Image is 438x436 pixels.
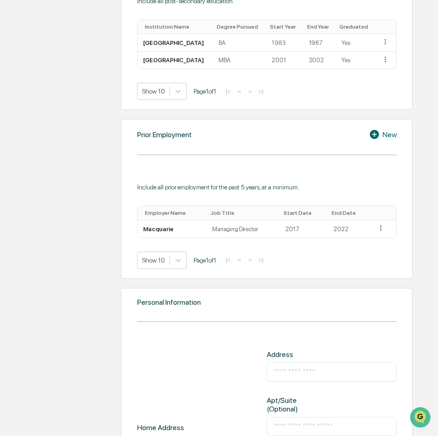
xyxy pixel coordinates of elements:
button: >| [256,88,266,95]
a: 🔎Data Lookup [5,128,61,144]
a: 🗄️Attestations [62,111,116,127]
div: 🗄️ [66,115,73,123]
button: |< [223,256,234,264]
button: Start new chat [154,72,165,83]
iframe: Open customer support [409,406,433,431]
div: Prior Employment [137,130,192,139]
button: > [245,256,254,264]
button: < [235,88,244,95]
div: Toggle SortBy [210,210,276,216]
td: MBA [213,52,266,69]
span: Page 1 of 1 [194,257,216,264]
a: 🖐️Preclearance [5,111,62,127]
button: < [235,256,244,264]
td: 2017 [280,220,328,238]
img: 1746055101610-c473b297-6a78-478c-a979-82029cc54cd1 [9,69,25,86]
div: Toggle SortBy [339,24,372,30]
div: Personal Information [137,298,201,307]
button: > [245,88,254,95]
span: Data Lookup [18,132,57,141]
div: Toggle SortBy [217,24,263,30]
div: Toggle SortBy [284,210,324,216]
div: Toggle SortBy [307,24,333,30]
td: Managing Director [207,220,280,238]
td: 2002 [304,52,336,69]
div: Toggle SortBy [332,210,367,216]
div: Toggle SortBy [383,24,393,30]
div: Toggle SortBy [378,210,393,216]
div: 🔎 [9,133,16,140]
div: 🖐️ [9,115,16,123]
span: Preclearance [18,114,59,124]
div: Toggle SortBy [270,24,299,30]
td: [GEOGRAPHIC_DATA] [138,52,214,69]
div: Toggle SortBy [145,210,203,216]
div: Include all prior employment for the past 5 years, at a minimum. [137,183,397,191]
td: Yes [336,34,376,52]
td: Yes [336,52,376,69]
td: 2001 [266,52,303,69]
div: Toggle SortBy [145,24,210,30]
span: Pylon [90,154,110,161]
td: BA [213,34,266,52]
div: New [369,129,397,140]
td: 1987 [304,34,336,52]
td: [GEOGRAPHIC_DATA] [138,34,214,52]
div: Apt/Suite (Optional) [267,396,325,413]
p: How can we help? [9,19,165,34]
span: Page 1 of 1 [194,88,216,95]
td: Macquarie [138,220,207,238]
td: 1983 [266,34,303,52]
div: Address [267,350,325,359]
td: 2022 [328,220,371,238]
div: Start new chat [31,69,149,79]
a: Powered byPylon [64,154,110,161]
button: >| [256,256,266,264]
div: We're available if you need us! [31,79,115,86]
span: Attestations [75,114,113,124]
button: |< [223,88,234,95]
